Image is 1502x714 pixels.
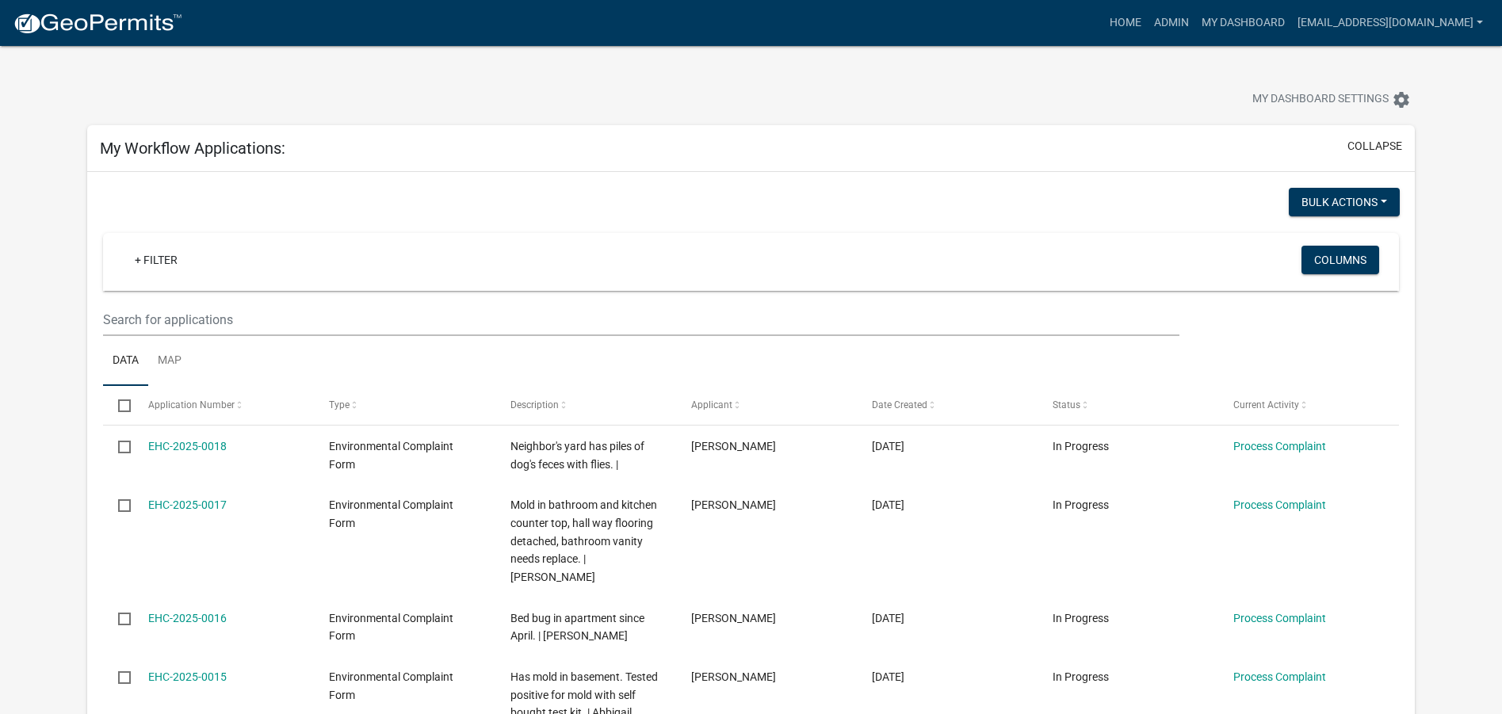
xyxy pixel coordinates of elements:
[510,498,657,583] span: Mold in bathroom and kitchen counter top, hall way flooring detached, bathroom vanity needs repla...
[495,386,675,424] datatable-header-cell: Description
[329,440,453,471] span: Environmental Complaint Form
[1289,188,1400,216] button: Bulk Actions
[148,498,227,511] a: EHC-2025-0017
[1195,8,1291,38] a: My Dashboard
[133,386,314,424] datatable-header-cell: Application Number
[1053,612,1109,624] span: In Progress
[1053,440,1109,452] span: In Progress
[329,670,453,701] span: Environmental Complaint Form
[1103,8,1148,38] a: Home
[329,399,350,410] span: Type
[691,670,776,683] span: Yen Dang
[691,498,776,511] span: Yen Dang
[148,440,227,452] a: EHC-2025-0018
[148,399,235,410] span: Application Number
[872,612,904,624] span: 08/11/2025
[100,139,285,158] h5: My Workflow Applications:
[148,336,191,387] a: Map
[1233,399,1299,410] span: Current Activity
[1233,498,1326,511] a: Process Complaint
[872,498,904,511] span: 08/11/2025
[329,498,453,529] span: Environmental Complaint Form
[1053,399,1080,410] span: Status
[1301,246,1379,274] button: Columns
[148,612,227,624] a: EHC-2025-0016
[1252,90,1389,109] span: My Dashboard Settings
[857,386,1038,424] datatable-header-cell: Date Created
[1233,612,1326,624] a: Process Complaint
[122,246,190,274] a: + Filter
[1233,670,1326,683] a: Process Complaint
[691,440,776,452] span: Yen Dang
[675,386,856,424] datatable-header-cell: Applicant
[691,399,732,410] span: Applicant
[314,386,495,424] datatable-header-cell: Type
[872,440,904,452] span: 08/12/2025
[1240,84,1424,115] button: My Dashboard Settingssettings
[510,440,644,471] span: Neighbor's yard has piles of dog's feces with flies. |
[691,612,776,624] span: Yen Dang
[1347,138,1402,155] button: collapse
[872,399,927,410] span: Date Created
[1233,440,1326,452] a: Process Complaint
[872,670,904,683] span: 08/11/2025
[1291,8,1489,38] a: [EMAIL_ADDRESS][DOMAIN_NAME]
[510,399,559,410] span: Description
[103,336,148,387] a: Data
[1053,498,1109,511] span: In Progress
[1392,90,1411,109] i: settings
[329,612,453,643] span: Environmental Complaint Form
[1148,8,1195,38] a: Admin
[148,670,227,683] a: EHC-2025-0015
[1038,386,1218,424] datatable-header-cell: Status
[1218,386,1399,424] datatable-header-cell: Current Activity
[510,612,644,643] span: Bed bug in apartment since April. | Samantha Rose
[103,304,1179,336] input: Search for applications
[103,386,133,424] datatable-header-cell: Select
[1053,670,1109,683] span: In Progress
